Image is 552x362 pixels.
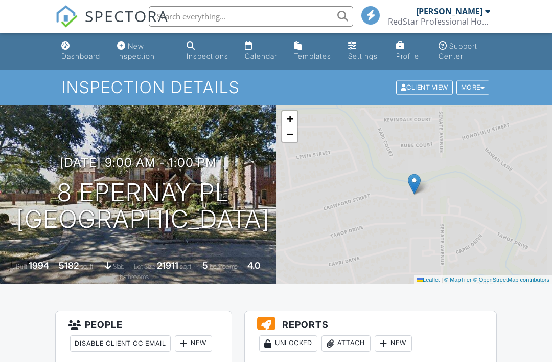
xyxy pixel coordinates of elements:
span: Lot Size [134,263,155,270]
div: New Inspection [117,41,155,60]
div: Attach [321,335,371,352]
h3: People [56,311,232,358]
div: Profile [396,52,419,60]
span: Built [16,263,27,270]
h1: Inspection Details [62,78,490,96]
a: Zoom out [282,126,297,142]
span: SPECTORA [85,5,169,27]
div: 5182 [59,260,79,271]
div: Support Center [439,41,477,60]
div: 4.0 [247,260,260,271]
img: The Best Home Inspection Software - Spectora [55,5,78,28]
a: Settings [344,37,384,66]
a: Zoom in [282,111,297,126]
div: Disable Client CC Email [70,335,171,352]
span: + [287,112,293,125]
span: − [287,127,293,140]
div: More [456,81,490,95]
div: 1994 [29,260,49,271]
a: © OpenStreetMap contributors [473,276,549,283]
a: Inspections [182,37,233,66]
span: slab [113,263,124,270]
span: bedrooms [210,263,238,270]
span: sq.ft. [180,263,193,270]
div: Templates [294,52,331,60]
a: Support Center [434,37,495,66]
div: [PERSON_NAME] [416,6,482,16]
a: Profile [392,37,426,66]
div: Dashboard [61,52,100,60]
div: Unlocked [259,335,317,352]
span: sq. ft. [80,263,95,270]
a: SPECTORA [55,14,169,35]
div: Settings [348,52,378,60]
div: New [175,335,212,352]
a: Leaflet [417,276,440,283]
a: Templates [290,37,336,66]
a: © MapTiler [444,276,472,283]
div: RedStar Professional Home Inspection, Inc [388,16,490,27]
h3: [DATE] 9:00 am - 1:00 pm [60,156,217,169]
h1: 8 Epernay Pl [GEOGRAPHIC_DATA] [16,179,270,233]
div: New [375,335,412,352]
input: Search everything... [149,6,353,27]
a: Client View [395,83,455,91]
div: Inspections [187,52,228,60]
img: Marker [408,174,421,195]
div: 21911 [157,260,178,271]
a: New Inspection [113,37,174,66]
a: Dashboard [57,37,105,66]
a: Calendar [241,37,282,66]
span: bathrooms [120,273,149,281]
span: | [441,276,443,283]
div: 5 [202,260,208,271]
h3: Reports [245,311,496,358]
div: Client View [396,81,453,95]
div: Calendar [245,52,277,60]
